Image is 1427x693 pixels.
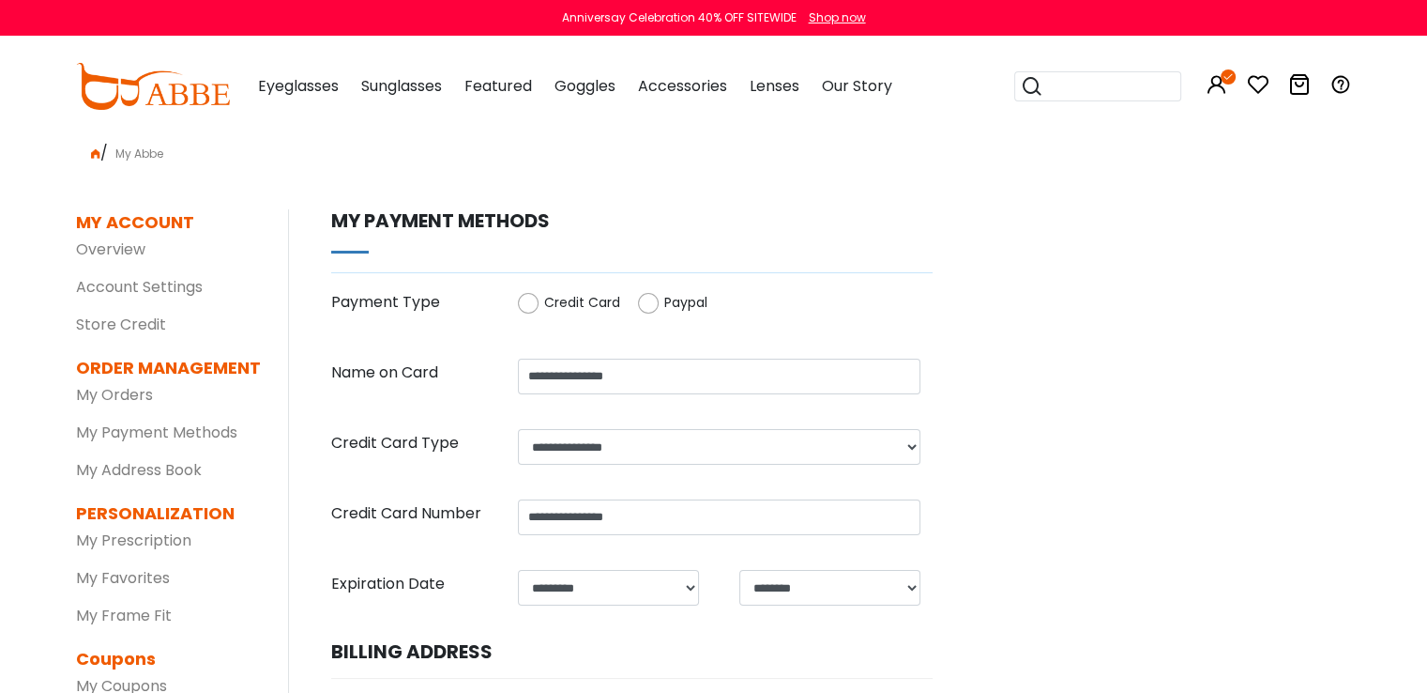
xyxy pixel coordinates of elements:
dt: MY ACCOUNT [76,209,194,235]
span: Goggles [554,75,615,97]
span: Our Story [822,75,892,97]
a: My Favorites [76,567,170,589]
a: Shop now [799,9,866,25]
dt: Coupons [76,646,261,671]
dt: PERSONALIZATION [76,500,261,526]
img: home.png [91,149,100,159]
a: My Payment Methods [76,422,237,443]
a: Store Credit [76,314,166,335]
img: abbeglasses.com [76,63,230,110]
span: Sunglasses [361,75,442,97]
a: My Prescription [76,530,191,551]
label: Credit Card [518,288,620,316]
span: My Abbe [108,146,171,162]
label: Name on Card [331,359,438,387]
a: My Frame Fit [76,605,172,626]
a: Account Settings [76,276,203,298]
span: Featured [464,75,532,97]
h5: My payment methods [331,209,932,232]
span: Lenses [750,75,799,97]
h5: BILLING ADDRESS [331,640,932,663]
a: My Address Book [76,459,202,481]
label: Paypal [638,288,707,316]
span: Eyeglasses [258,75,339,97]
label: Credit Card Type [331,429,459,457]
div: Shop now [809,9,866,26]
label: Expiration Date [331,570,445,598]
div: Anniversay Celebration 40% OFF SITEWIDE [562,9,797,26]
a: My Orders [76,384,153,406]
span: Accessories [638,75,727,97]
label: Payment Type [331,288,440,316]
a: Overview [76,239,145,260]
div: / [76,134,1352,164]
dt: ORDER MANAGEMENT [76,355,261,380]
label: Credit Card Number [331,500,481,528]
